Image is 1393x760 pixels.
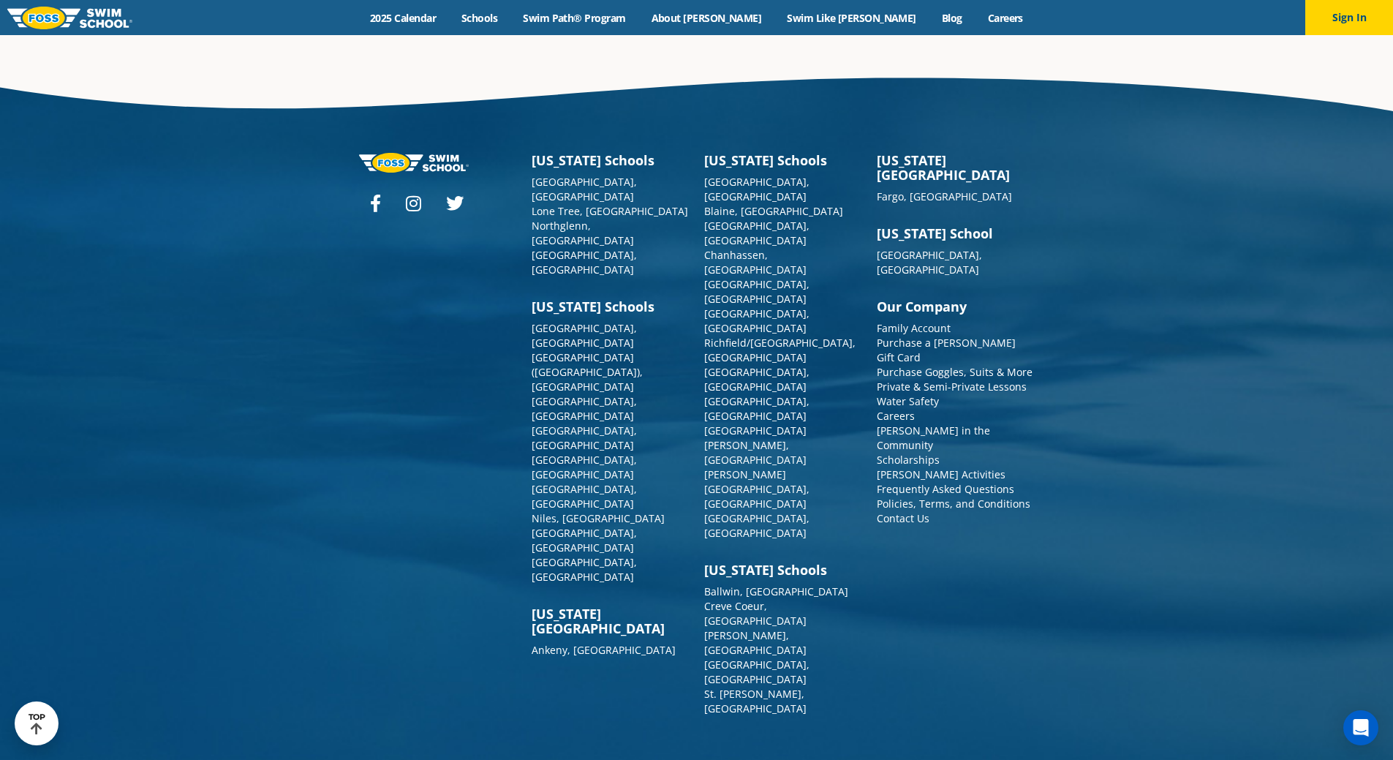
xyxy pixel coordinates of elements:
[704,599,807,628] a: Creve Coeur, [GEOGRAPHIC_DATA]
[877,226,1035,241] h3: [US_STATE] School
[704,365,809,394] a: [GEOGRAPHIC_DATA], [GEOGRAPHIC_DATA]
[532,248,637,276] a: [GEOGRAPHIC_DATA], [GEOGRAPHIC_DATA]
[704,219,809,247] a: [GEOGRAPHIC_DATA], [GEOGRAPHIC_DATA]
[532,321,637,350] a: [GEOGRAPHIC_DATA], [GEOGRAPHIC_DATA]
[532,643,676,657] a: Ankeny, [GEOGRAPHIC_DATA]
[877,380,1027,394] a: Private & Semi-Private Lessons
[1343,710,1378,745] div: Open Intercom Messenger
[877,321,951,335] a: Family Account
[774,11,929,25] a: Swim Like [PERSON_NAME]
[877,467,1005,481] a: [PERSON_NAME] Activities
[704,277,809,306] a: [GEOGRAPHIC_DATA], [GEOGRAPHIC_DATA]
[877,424,990,452] a: [PERSON_NAME] in the Community
[877,336,1016,364] a: Purchase a [PERSON_NAME] Gift Card
[532,219,634,247] a: Northglenn, [GEOGRAPHIC_DATA]
[704,563,862,577] h3: [US_STATE] Schools
[532,175,637,203] a: [GEOGRAPHIC_DATA], [GEOGRAPHIC_DATA]
[704,175,809,203] a: [GEOGRAPHIC_DATA], [GEOGRAPHIC_DATA]
[7,7,132,29] img: FOSS Swim School Logo
[510,11,638,25] a: Swim Path® Program
[877,189,1012,203] a: Fargo, [GEOGRAPHIC_DATA]
[449,11,510,25] a: Schools
[532,606,690,636] h3: [US_STATE][GEOGRAPHIC_DATA]
[704,584,848,598] a: Ballwin, [GEOGRAPHIC_DATA]
[975,11,1035,25] a: Careers
[704,628,807,657] a: [PERSON_NAME], [GEOGRAPHIC_DATA]
[877,409,915,423] a: Careers
[704,511,809,540] a: [GEOGRAPHIC_DATA], [GEOGRAPHIC_DATA]
[877,248,982,276] a: [GEOGRAPHIC_DATA], [GEOGRAPHIC_DATA]
[704,153,862,168] h3: [US_STATE] Schools
[877,511,929,525] a: Contact Us
[532,299,690,314] h3: [US_STATE] Schools
[929,11,975,25] a: Blog
[704,467,809,511] a: [PERSON_NAME][GEOGRAPHIC_DATA], [GEOGRAPHIC_DATA]
[532,424,637,452] a: [GEOGRAPHIC_DATA], [GEOGRAPHIC_DATA]
[532,526,637,554] a: [GEOGRAPHIC_DATA], [GEOGRAPHIC_DATA]
[704,248,807,276] a: Chanhassen, [GEOGRAPHIC_DATA]
[877,153,1035,182] h3: [US_STATE][GEOGRAPHIC_DATA]
[877,299,1035,314] h3: Our Company
[359,153,469,173] img: Foss-logo-horizontal-white.svg
[704,394,809,423] a: [GEOGRAPHIC_DATA], [GEOGRAPHIC_DATA]
[877,453,940,467] a: Scholarships
[704,306,809,335] a: [GEOGRAPHIC_DATA], [GEOGRAPHIC_DATA]
[704,687,807,715] a: St. [PERSON_NAME], [GEOGRAPHIC_DATA]
[638,11,774,25] a: About [PERSON_NAME]
[704,204,843,218] a: Blaine, [GEOGRAPHIC_DATA]
[877,497,1030,511] a: Policies, Terms, and Conditions
[877,482,1014,496] a: Frequently Asked Questions
[532,511,665,525] a: Niles, [GEOGRAPHIC_DATA]
[532,350,643,394] a: [GEOGRAPHIC_DATA] ([GEOGRAPHIC_DATA]), [GEOGRAPHIC_DATA]
[704,424,807,467] a: [GEOGRAPHIC_DATA][PERSON_NAME], [GEOGRAPHIC_DATA]
[532,555,637,584] a: [GEOGRAPHIC_DATA], [GEOGRAPHIC_DATA]
[532,394,637,423] a: [GEOGRAPHIC_DATA], [GEOGRAPHIC_DATA]
[532,153,690,168] h3: [US_STATE] Schools
[358,11,449,25] a: 2025 Calendar
[532,204,688,218] a: Lone Tree, [GEOGRAPHIC_DATA]
[532,482,637,511] a: [GEOGRAPHIC_DATA], [GEOGRAPHIC_DATA]
[29,712,45,735] div: TOP
[704,658,809,686] a: [GEOGRAPHIC_DATA], [GEOGRAPHIC_DATA]
[532,453,637,481] a: [GEOGRAPHIC_DATA], [GEOGRAPHIC_DATA]
[877,394,939,408] a: Water Safety
[877,365,1033,379] a: Purchase Goggles, Suits & More
[704,336,856,364] a: Richfield/[GEOGRAPHIC_DATA], [GEOGRAPHIC_DATA]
